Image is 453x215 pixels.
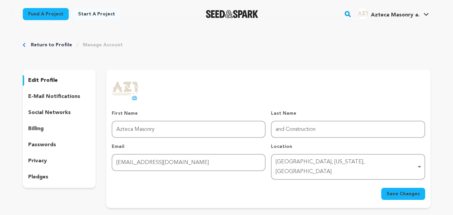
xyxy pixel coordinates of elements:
p: e-mail notifications [28,93,80,101]
div: Azteca Masonry a.'s Profile [357,8,419,19]
button: privacy [23,156,96,166]
p: passwords [28,141,56,149]
p: privacy [28,157,47,165]
input: First Name [112,121,266,138]
a: Azteca Masonry a.'s Profile [356,7,430,19]
p: Email [112,143,266,150]
p: First Name [112,110,266,117]
img: Seed&Spark Logo Dark Mode [206,10,259,18]
a: Seed&Spark Homepage [206,10,259,18]
button: social networks [23,107,96,118]
button: passwords [23,140,96,150]
p: pledges [28,173,48,181]
a: Return to Profile [31,42,72,48]
a: Start a project [73,8,120,20]
img: 0423146fd26238ff.jpg [357,8,368,19]
input: Last Name [271,121,425,138]
p: edit profile [28,76,58,85]
p: Last Name [271,110,425,117]
a: Fund a project [23,8,69,20]
p: billing [28,125,44,133]
p: social networks [28,109,71,117]
p: Location [271,143,425,150]
span: Azteca Masonry a. [371,12,419,18]
button: e-mail notifications [23,91,96,102]
div: Breadcrumb [23,42,431,48]
button: edit profile [23,75,96,86]
button: Save Changes [381,188,425,200]
span: Save Changes [387,191,420,197]
button: pledges [23,172,96,182]
button: billing [23,123,96,134]
div: [GEOGRAPHIC_DATA], [US_STATE], [GEOGRAPHIC_DATA] [276,157,416,177]
span: Azteca Masonry a.'s Profile [356,7,430,21]
input: Email [112,154,266,171]
a: Manage Account [83,42,123,48]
